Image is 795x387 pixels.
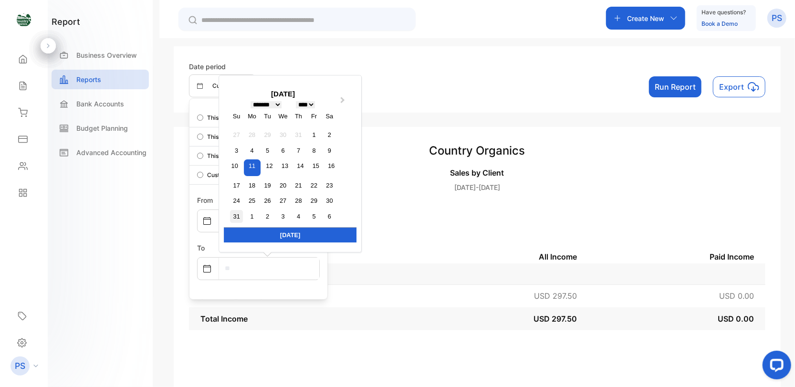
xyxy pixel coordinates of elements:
[230,144,243,157] div: Choose Sunday, August 3rd, 2025
[336,95,351,110] button: Next Month
[76,99,124,109] p: Bank Accounts
[189,167,765,178] p: Sales by Client
[52,15,80,28] h1: report
[189,74,256,97] button: Custom
[261,144,274,157] div: Choose Tuesday, August 5th, 2025
[246,194,259,207] div: Choose Monday, August 25th, 2025
[261,210,274,223] div: Choose Tuesday, September 2nd, 2025
[292,110,305,123] div: Th
[261,179,274,192] div: Choose Tuesday, August 19th, 2025
[244,160,261,177] div: Choose Monday, August 11th, 2025
[276,179,289,192] div: Choose Wednesday, August 20th, 2025
[230,210,243,223] div: Choose Sunday, August 31st, 2025
[76,123,128,133] p: Budget Planning
[767,7,786,30] button: PS
[292,129,305,142] div: Not available Thursday, July 31st, 2025
[224,227,356,242] div: [DATE]
[207,171,228,179] p: Custom
[261,129,274,142] div: Not available Tuesday, July 29th, 2025
[52,70,149,89] a: Reports
[649,76,701,97] button: Run Report
[278,160,291,173] div: Choose Wednesday, August 13th, 2025
[719,81,744,93] p: Export
[189,142,765,159] h3: Country Organics
[718,314,754,324] span: USD 0.00
[189,307,414,330] td: Total Income
[276,194,289,207] div: Choose Wednesday, August 27th, 2025
[212,82,233,90] p: Custom
[325,160,338,173] div: Choose Saturday, August 16th, 2025
[276,129,289,142] div: Not available Wednesday, July 30th, 2025
[207,114,232,122] p: This year
[52,94,149,114] a: Bank Accounts
[323,194,336,207] div: Choose Saturday, August 30th, 2025
[52,143,149,162] a: Advanced Accounting
[414,250,588,263] th: All Income
[588,250,765,263] th: Paid Income
[197,196,213,204] label: From
[207,152,235,160] p: This week
[701,8,746,17] p: Have questions?
[627,13,664,23] p: Create New
[228,160,241,173] div: Choose Sunday, August 10th, 2025
[76,147,146,157] p: Advanced Accounting
[323,210,336,223] div: Choose Saturday, September 6th, 2025
[17,12,31,27] img: logo
[227,127,339,224] div: month 2025-08
[230,110,243,123] div: Su
[189,263,765,284] td: Client List
[261,194,274,207] div: Choose Tuesday, August 26th, 2025
[230,179,243,192] div: Choose Sunday, August 17th, 2025
[276,144,289,157] div: Choose Wednesday, August 6th, 2025
[755,347,795,387] iframe: LiveChat chat widget
[719,291,754,301] span: USD 0.00
[713,76,765,97] button: Exporticon
[294,160,307,173] div: Choose Thursday, August 14th, 2025
[52,45,149,65] a: Business Overview
[292,210,305,223] div: Choose Thursday, September 4th, 2025
[246,129,259,142] div: Not available Monday, July 28th, 2025
[323,110,336,123] div: Sa
[230,129,243,142] div: Not available Sunday, July 27th, 2025
[246,110,259,123] div: Mo
[292,179,305,192] div: Choose Thursday, August 21st, 2025
[748,81,759,93] img: icon
[309,160,322,173] div: Choose Friday, August 15th, 2025
[323,144,336,157] div: Choose Saturday, August 9th, 2025
[606,7,685,30] button: Create New
[197,244,205,252] label: To
[246,210,259,223] div: Choose Monday, September 1st, 2025
[533,314,577,324] span: USD 297.50
[307,194,320,207] div: Choose Friday, August 29th, 2025
[323,179,336,192] div: Choose Saturday, August 23rd, 2025
[292,194,305,207] div: Choose Thursday, August 28th, 2025
[230,194,243,207] div: Choose Sunday, August 24th, 2025
[263,160,276,173] div: Choose Tuesday, August 12th, 2025
[307,179,320,192] div: Choose Friday, August 22nd, 2025
[15,360,25,372] p: PS
[307,144,320,157] div: Choose Friday, August 8th, 2025
[292,144,305,157] div: Choose Thursday, August 7th, 2025
[76,74,101,84] p: Reports
[307,110,320,123] div: Fr
[224,89,342,100] div: [DATE]
[246,144,259,157] div: Choose Monday, August 4th, 2025
[261,110,274,123] div: Tu
[76,50,137,60] p: Business Overview
[772,12,782,24] p: PS
[276,210,289,223] div: Choose Wednesday, September 3rd, 2025
[207,133,237,141] p: This month
[701,20,738,27] a: Book a Demo
[323,129,336,142] div: Choose Saturday, August 2nd, 2025
[307,210,320,223] div: Choose Friday, September 5th, 2025
[246,179,259,192] div: Choose Monday, August 18th, 2025
[534,291,577,301] span: USD 297.50
[276,110,289,123] div: We
[189,182,765,192] p: [DATE]-[DATE]
[189,62,256,72] p: Date period
[52,118,149,138] a: Budget Planning
[307,129,320,142] div: Choose Friday, August 1st, 2025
